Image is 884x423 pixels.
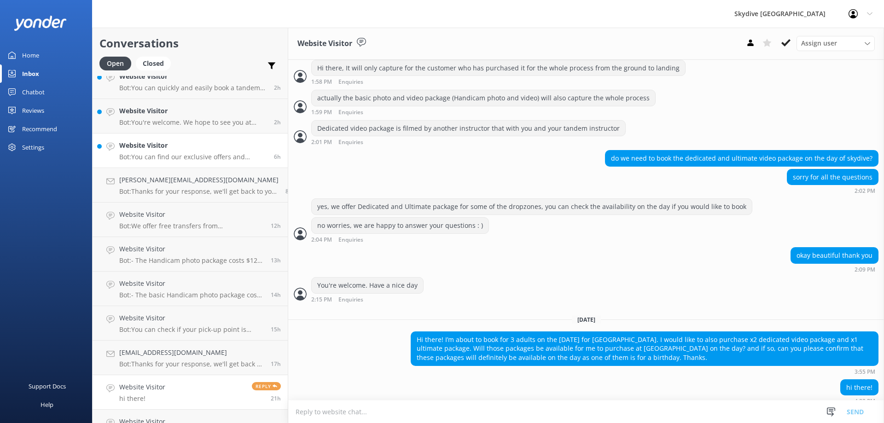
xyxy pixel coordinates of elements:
span: Enquiries [338,237,363,243]
a: Website VisitorBot:You can find our exclusive offers and current deals by visiting our specials p... [93,133,288,168]
span: [DATE] [572,316,601,324]
span: Sep 06 2025 04:22pm (UTC +10:00) Australia/Brisbane [271,394,281,402]
strong: 2:02 PM [855,188,875,194]
div: sorry for all the questions [787,169,878,185]
div: Sep 03 2025 02:09pm (UTC +10:00) Australia/Brisbane [791,266,878,272]
span: Sep 07 2025 08:08am (UTC +10:00) Australia/Brisbane [274,153,281,161]
strong: 4:22 PM [855,399,875,404]
div: Inbox [22,64,39,83]
h2: Conversations [99,35,281,52]
h3: Website Visitor [297,38,352,50]
span: Sep 06 2025 08:47pm (UTC +10:00) Australia/Brisbane [271,360,281,368]
span: Reply [252,382,281,390]
div: no worries, we are happy to answer your questions : ) [312,218,489,233]
h4: Website Visitor [119,209,264,220]
span: Enquiries [338,139,363,145]
a: Website VisitorBot:- The basic Handicam photo package costs $129 per person and includes photos o... [93,272,288,306]
h4: [EMAIL_ADDRESS][DOMAIN_NAME] [119,348,264,358]
a: [EMAIL_ADDRESS][DOMAIN_NAME]Bot:Thanks for your response, we'll get back to you as soon as we can... [93,341,288,375]
strong: 2:09 PM [855,267,875,272]
div: Home [22,46,39,64]
strong: 3:55 PM [855,369,875,375]
a: Website VisitorBot:You can quickly and easily book a tandem skydive online, you can see live avai... [93,64,288,99]
h4: Website Visitor [119,106,267,116]
span: Sep 06 2025 10:37pm (UTC +10:00) Australia/Brisbane [271,325,281,333]
strong: 1:59 PM [311,110,332,116]
img: yonder-white-logo.png [14,16,67,31]
a: Website VisitorBot:We offer free transfers from [GEOGRAPHIC_DATA] to our [GEOGRAPHIC_DATA] drop z... [93,203,288,237]
div: Sep 03 2025 02:01pm (UTC +10:00) Australia/Brisbane [311,139,626,145]
div: Sep 03 2025 01:59pm (UTC +10:00) Australia/Brisbane [311,109,656,116]
span: Enquiries [338,110,363,116]
p: Bot: You're welcome. We hope to see you at [GEOGRAPHIC_DATA] [GEOGRAPHIC_DATA] soon! [119,118,267,127]
a: [PERSON_NAME][EMAIL_ADDRESS][DOMAIN_NAME]Bot:Thanks for your response, we'll get back to you as s... [93,168,288,203]
div: You're welcome. Have a nice day [312,278,423,293]
h4: Website Visitor [119,313,264,323]
div: Sep 06 2025 04:22pm (UTC +10:00) Australia/Brisbane [840,398,878,404]
div: Assign User [797,36,875,51]
div: Chatbot [22,83,45,101]
span: Sep 07 2025 12:13pm (UTC +10:00) Australia/Brisbane [274,84,281,92]
p: Bot: - The Handicam photo package costs $129 per person and includes photos of your entire experi... [119,256,264,265]
p: hi there! [119,394,165,403]
div: Reviews [22,101,44,120]
span: Enquiries [338,297,363,303]
span: Sep 07 2025 12:04am (UTC +10:00) Australia/Brisbane [271,291,281,299]
div: Dedicated video package is filmed by another instructor that with you and your tandem instructor [312,121,625,136]
p: Bot: Thanks for your response, we'll get back to you as soon as we can during opening hours. [119,187,279,196]
div: actually the basic photo and video package (Handicam photo and video) will also capture the whole... [312,90,655,106]
a: Website VisitorBot:You're welcome. We hope to see you at [GEOGRAPHIC_DATA] [GEOGRAPHIC_DATA] soon!2h [93,99,288,133]
span: Sep 07 2025 12:46am (UTC +10:00) Australia/Brisbane [271,256,281,264]
h4: Website Visitor [119,71,267,81]
div: Sep 03 2025 01:58pm (UTC +10:00) Australia/Brisbane [311,78,686,85]
h4: Website Visitor [119,244,264,254]
a: Website VisitorBot:- The Handicam photo package costs $129 per person and includes photos of your... [93,237,288,272]
div: Support Docs [29,377,66,395]
h4: Website Visitor [119,140,267,151]
span: Sep 07 2025 05:24am (UTC +10:00) Australia/Brisbane [285,187,292,195]
span: Enquiries [338,79,363,85]
div: Sep 03 2025 02:02pm (UTC +10:00) Australia/Brisbane [787,187,878,194]
div: Help [41,395,53,414]
strong: 2:01 PM [311,139,332,145]
p: Bot: You can find our exclusive offers and current deals by visiting our specials page at [URL][D... [119,153,267,161]
div: do we need to book the dedicated and ultimate video package on the day of skydive? [605,151,878,166]
div: Sep 03 2025 02:15pm (UTC +10:00) Australia/Brisbane [311,296,424,303]
div: Open [99,57,131,70]
span: Sep 07 2025 01:47am (UTC +10:00) Australia/Brisbane [271,222,281,230]
div: yes, we offer Dedicated and Ultimate package for some of the dropzones, you can check the availab... [312,199,752,214]
div: Sep 03 2025 02:04pm (UTC +10:00) Australia/Brisbane [311,236,489,243]
p: Bot: We offer free transfers from [GEOGRAPHIC_DATA] to our [GEOGRAPHIC_DATA] drop zone. Please ch... [119,222,264,230]
p: Bot: You can quickly and easily book a tandem skydive online, you can see live availability and s... [119,84,267,92]
div: hi there! [841,380,878,395]
p: Bot: You can check if your pick-up point is available for a free transfer by visiting [URL][DOMAI... [119,325,264,334]
span: Assign user [801,38,837,48]
strong: 1:58 PM [311,79,332,85]
div: Settings [22,138,44,156]
a: Website VisitorBot:You can check if your pick-up point is available for a free transfer by visiti... [93,306,288,341]
div: Sep 06 2025 03:55pm (UTC +10:00) Australia/Brisbane [411,368,878,375]
h4: Website Visitor [119,382,165,392]
div: Hi there, It will only capture for the customer who has purchased it for the whole process from t... [312,60,685,76]
a: Website Visitorhi there!Reply21h [93,375,288,410]
h4: [PERSON_NAME][EMAIL_ADDRESS][DOMAIN_NAME] [119,175,279,185]
div: okay beautiful thank you [791,248,878,263]
h4: Website Visitor [119,278,264,289]
a: Open [99,58,136,68]
div: Hi there! I’m about to book for 3 adults on the [DATE] for [GEOGRAPHIC_DATA]. I would like to als... [411,332,878,365]
p: Bot: - The basic Handicam photo package costs $129 per person and includes photos of your entire ... [119,291,264,299]
a: Closed [136,58,175,68]
p: Bot: Thanks for your response, we'll get back to you as soon as we can during opening hours. [119,360,264,368]
span: Sep 07 2025 12:12pm (UTC +10:00) Australia/Brisbane [274,118,281,126]
div: Closed [136,57,171,70]
div: Recommend [22,120,57,138]
strong: 2:04 PM [311,237,332,243]
strong: 2:15 PM [311,297,332,303]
